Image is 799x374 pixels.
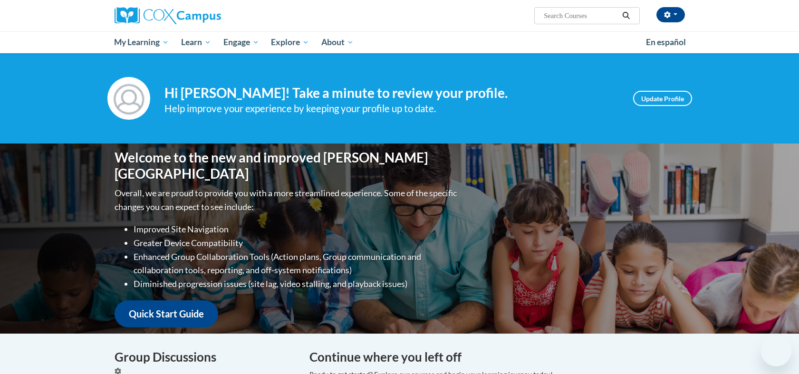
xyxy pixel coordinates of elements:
img: Cox Campus [115,7,221,24]
a: Explore [265,31,315,53]
h4: Continue where you left off [309,348,685,366]
li: Enhanced Group Collaboration Tools (Action plans, Group communication and collaboration tools, re... [134,250,459,278]
span: My Learning [114,37,169,48]
h1: Welcome to the new and improved [PERSON_NAME][GEOGRAPHIC_DATA] [115,150,459,182]
h4: Hi [PERSON_NAME]! Take a minute to review your profile. [164,85,619,101]
h4: Group Discussions [115,348,295,366]
div: Help improve your experience by keeping your profile up to date. [164,101,619,116]
button: Account Settings [656,7,685,22]
button: Search [619,10,633,21]
a: My Learning [108,31,175,53]
li: Greater Device Compatibility [134,236,459,250]
span: Engage [223,37,259,48]
span: About [321,37,354,48]
li: Improved Site Navigation [134,222,459,236]
a: About [315,31,360,53]
a: Update Profile [633,91,692,106]
a: Cox Campus [115,7,295,24]
div: Main menu [100,31,699,53]
span: Explore [271,37,309,48]
p: Overall, we are proud to provide you with a more streamlined experience. Some of the specific cha... [115,186,459,214]
a: Quick Start Guide [115,300,218,327]
a: Engage [217,31,265,53]
li: Diminished progression issues (site lag, video stalling, and playback issues) [134,277,459,291]
input: Search Courses [543,10,619,21]
span: Learn [181,37,211,48]
span: En español [646,37,686,47]
a: Learn [175,31,217,53]
iframe: Button to launch messaging window [761,336,791,366]
a: En español [640,32,692,52]
img: Profile Image [107,77,150,120]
